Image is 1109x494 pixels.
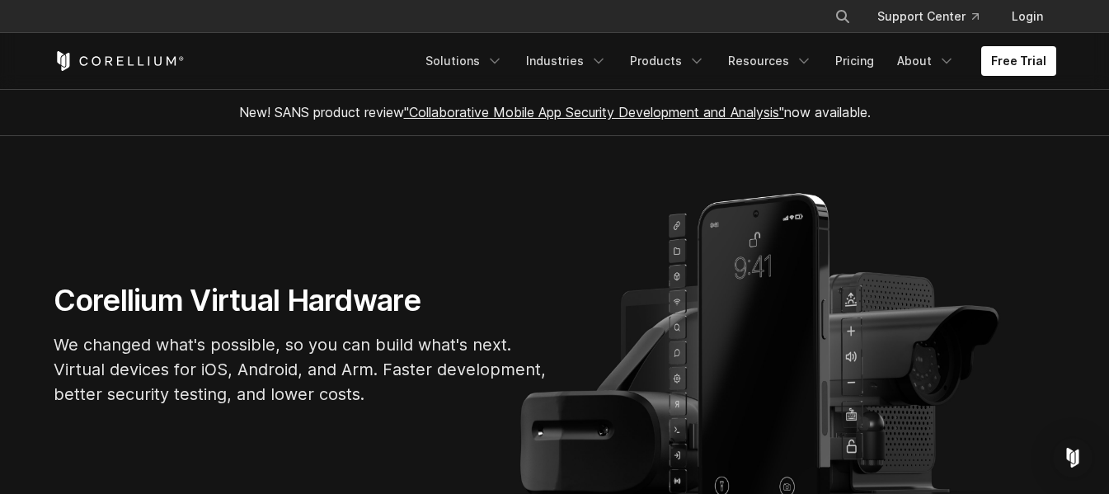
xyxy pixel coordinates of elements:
a: Products [620,46,715,76]
a: Support Center [864,2,992,31]
a: Resources [718,46,822,76]
h1: Corellium Virtual Hardware [54,282,548,319]
a: Industries [516,46,617,76]
p: We changed what's possible, so you can build what's next. Virtual devices for iOS, Android, and A... [54,332,548,407]
div: Open Intercom Messenger [1053,438,1093,478]
a: Free Trial [981,46,1056,76]
a: About [887,46,965,76]
span: New! SANS product review now available. [239,104,871,120]
a: Pricing [825,46,884,76]
a: Login [999,2,1056,31]
a: Corellium Home [54,51,185,71]
a: Solutions [416,46,513,76]
div: Navigation Menu [416,46,1056,76]
button: Search [828,2,858,31]
div: Navigation Menu [815,2,1056,31]
a: "Collaborative Mobile App Security Development and Analysis" [404,104,784,120]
